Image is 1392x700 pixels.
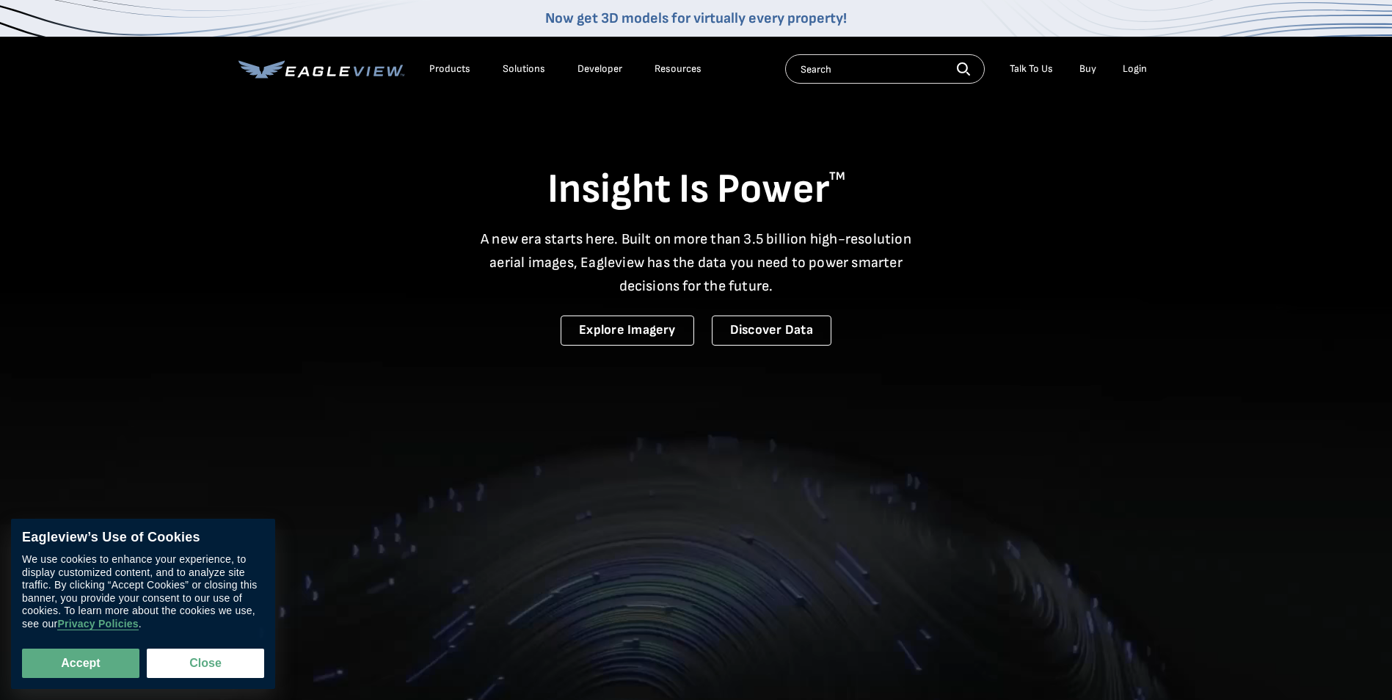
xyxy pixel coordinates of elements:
a: Developer [577,62,622,76]
div: Products [429,62,470,76]
a: Privacy Policies [57,618,138,630]
div: Solutions [503,62,545,76]
h1: Insight Is Power [238,164,1154,216]
a: Discover Data [712,316,831,346]
button: Accept [22,649,139,678]
sup: TM [829,169,845,183]
p: A new era starts here. Built on more than 3.5 billion high-resolution aerial images, Eagleview ha... [472,227,921,298]
div: Eagleview’s Use of Cookies [22,530,264,546]
a: Explore Imagery [561,316,694,346]
div: Resources [655,62,702,76]
a: Now get 3D models for virtually every property! [545,10,847,27]
input: Search [785,54,985,84]
div: We use cookies to enhance your experience, to display customized content, and to analyze site tra... [22,553,264,630]
div: Talk To Us [1010,62,1053,76]
div: Login [1123,62,1147,76]
button: Close [147,649,264,678]
a: Buy [1079,62,1096,76]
